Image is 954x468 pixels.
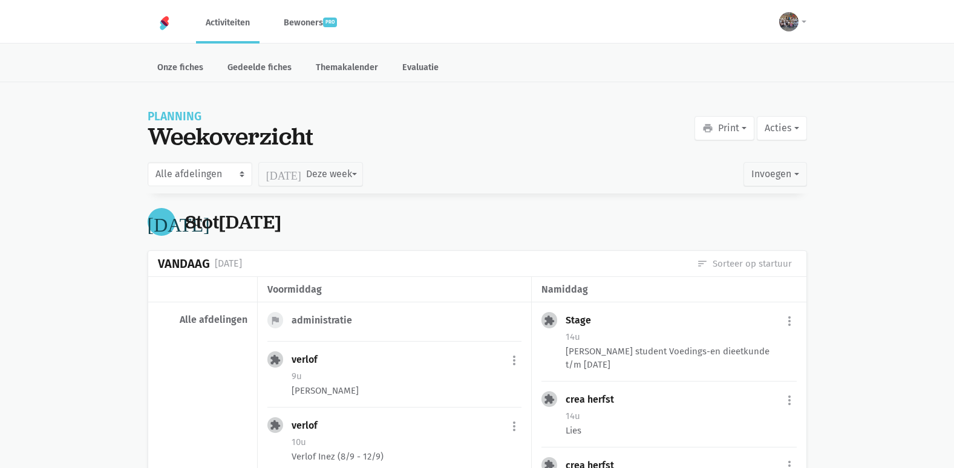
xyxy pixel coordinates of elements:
div: Weekoverzicht [148,122,313,150]
button: Acties [757,116,806,140]
div: [PERSON_NAME] [292,384,521,397]
i: print [702,123,713,134]
button: Deze week [258,162,363,186]
img: Home [157,16,172,30]
i: sort [697,258,708,269]
a: Gedeelde fiches [218,56,301,82]
div: crea herfst [566,394,624,406]
button: Print [694,116,754,140]
span: 14u [566,331,580,342]
span: [DATE] [219,209,281,235]
span: 9u [292,371,302,382]
div: [DATE] [215,256,242,271]
a: Onze fiches [148,56,213,82]
span: 8 [185,209,196,235]
div: Stage [566,314,601,327]
div: namiddag [541,282,796,297]
i: extension [544,394,555,405]
div: Vandaag [158,257,210,271]
div: voormiddag [267,282,521,297]
a: Evaluatie [393,56,448,82]
i: extension [270,420,281,431]
div: [PERSON_NAME] student Voedings-en dieetkunde t/m [DATE] [566,345,796,371]
a: Bewonerspro [274,2,347,43]
div: verlof [292,420,327,432]
div: verlof [292,354,327,366]
button: Invoegen [743,162,806,186]
span: pro [323,18,337,27]
div: Verlof Inez (8/9 - 12/9) [292,450,521,463]
a: Activiteiten [196,2,260,43]
div: administratie [292,314,362,327]
div: Planning [148,111,313,122]
a: Sorteer op startuur [697,257,792,270]
i: [DATE] [148,212,210,232]
div: tot [185,211,281,233]
i: flag [270,315,281,326]
i: extension [270,354,281,365]
i: [DATE] [266,169,301,180]
div: Lies [566,424,796,437]
div: Alle afdelingen [158,314,247,326]
span: 10u [292,437,306,447]
i: extension [544,315,555,326]
span: 14u [566,411,580,421]
a: Themakalender [306,56,388,82]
